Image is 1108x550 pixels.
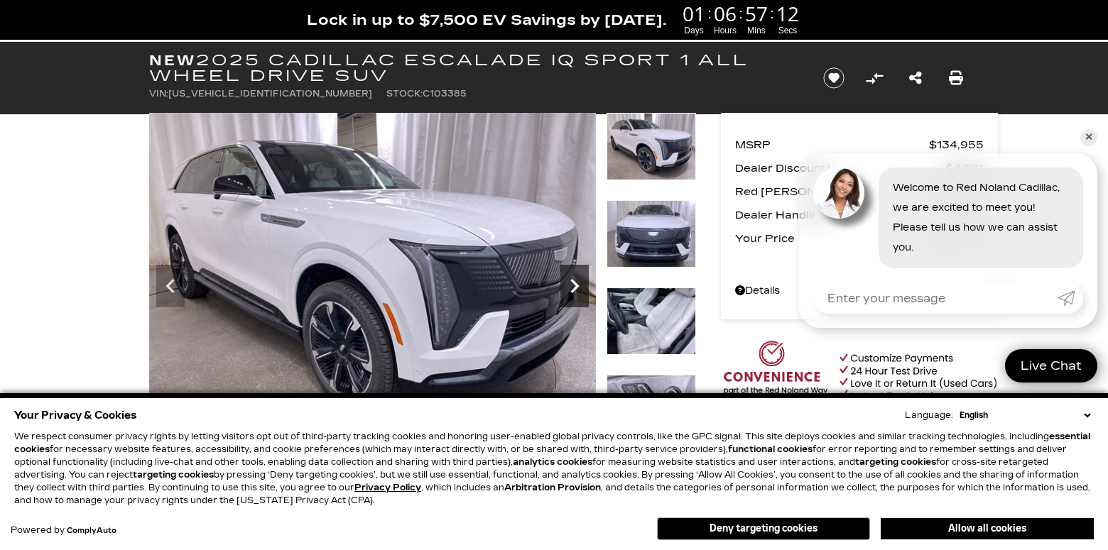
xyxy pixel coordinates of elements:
button: Compare Vehicle [864,67,885,89]
a: MSRP $134,955 [735,135,984,155]
button: Deny targeting cookies [657,517,870,540]
h1: 2025 Cadillac ESCALADE IQ Sport 1 All Wheel Drive SUV [149,53,799,84]
strong: functional cookies [728,444,813,454]
span: Your Privacy & Cookies [14,405,137,425]
span: : [707,3,712,24]
a: ComplyAuto [67,527,116,535]
span: Dealer Discount* [735,158,941,178]
a: Dealer Discount* $4,281 [735,158,984,178]
a: Share this New 2025 Cadillac ESCALADE IQ Sport 1 All Wheel Drive SUV [909,68,922,88]
div: Next [560,265,589,307]
span: Secs [774,24,801,37]
strong: analytics cookies [513,457,592,467]
img: New 2025 Summit White Cadillac Sport 1 image 14 [149,113,596,448]
p: We respect consumer privacy rights by letting visitors opt out of third-party tracking cookies an... [14,430,1094,507]
span: Dealer Handling [735,205,946,225]
a: Red [PERSON_NAME] $129,985 [735,182,984,202]
strong: New [149,52,196,69]
span: VIN: [149,89,168,99]
span: Your Price [735,229,930,248]
span: Stock: [386,89,423,99]
select: Language Select [956,409,1094,422]
input: Enter your message [813,282,1058,314]
span: 12 [774,4,801,23]
u: Privacy Policy [354,483,421,493]
div: Welcome to Red Noland Cadillac, we are excited to meet you! Please tell us how we can assist you. [879,167,1083,268]
span: C103385 [423,89,467,99]
a: Your Price $130,674 [735,229,984,248]
a: Dealer Handling $689 [735,205,984,225]
span: : [770,3,774,24]
strong: targeting cookies [855,457,936,467]
button: Allow all cookies [881,518,1094,539]
a: Details [735,281,984,301]
img: New 2025 Summit White Cadillac Sport 1 image 16 [607,287,696,355]
span: 06 [712,4,739,23]
div: Previous [156,265,185,307]
a: Print this New 2025 Cadillac ESCALADE IQ Sport 1 All Wheel Drive SUV [949,68,963,88]
span: Days [680,24,707,37]
img: New 2025 Summit White Cadillac Sport 1 image 15 [607,200,696,268]
span: $134,955 [929,135,984,155]
span: 57 [743,4,770,23]
img: New 2025 Summit White Cadillac Sport 1 image 14 [607,113,696,180]
span: 01 [680,4,707,23]
span: Hours [712,24,739,37]
span: Mins [743,24,770,37]
span: MSRP [735,135,929,155]
img: Agent profile photo [813,167,864,219]
span: Live Chat [1014,358,1089,374]
span: [US_VEHICLE_IDENTIFICATION_NUMBER] [168,89,372,99]
div: Language: [905,411,953,419]
span: Lock in up to $7,500 EV Savings by [DATE]. [307,11,666,29]
img: New 2025 Summit White Cadillac Sport 1 image 17 [607,375,696,442]
a: Submit [1058,282,1083,314]
span: : [739,3,743,24]
strong: targeting cookies [133,470,214,480]
button: Save vehicle [818,67,849,89]
span: Red [PERSON_NAME] [735,182,930,202]
div: Powered by [11,526,116,535]
a: Live Chat [1005,349,1097,383]
a: Close [1084,7,1101,24]
strong: Arbitration Provision [504,483,601,493]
